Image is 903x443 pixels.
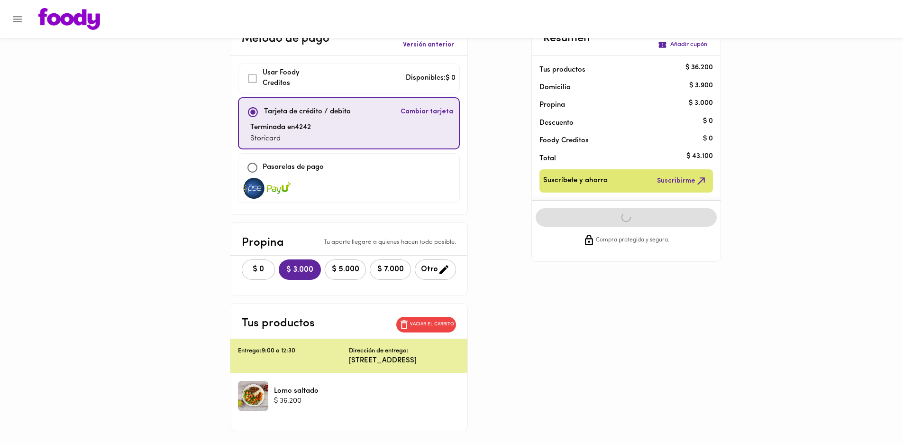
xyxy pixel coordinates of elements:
p: Tus productos [539,65,698,75]
span: Suscríbete y ahorra [543,175,608,187]
span: Otro [421,264,450,276]
p: Añadir cupón [670,40,707,49]
p: Propina [539,100,698,110]
p: Vaciar el carrito [410,321,454,328]
p: Disponibles: $ 0 [406,73,456,84]
p: Total [539,154,698,164]
p: Tarjeta de crédito / debito [264,107,351,118]
button: Menu [6,8,29,31]
p: $ 0 [703,134,713,144]
p: Tus productos [242,315,315,332]
button: $ 5.000 [325,259,366,280]
p: Usar Foody Creditos [263,68,328,89]
span: $ 3.000 [286,266,313,275]
p: Entrega: 9:00 a 12:30 [238,347,349,356]
button: $ 7.000 [370,259,411,280]
span: Versión anterior [403,40,454,50]
button: Otro [415,259,456,280]
p: Foody Creditos [539,136,698,146]
p: Storicard [250,134,311,145]
p: $ 43.100 [686,152,713,162]
p: Propina [242,234,284,251]
p: $ 3.000 [689,98,713,108]
img: visa [242,178,266,199]
p: $ 36.200 [274,396,319,406]
p: Descuento [539,118,574,128]
span: $ 5.000 [331,265,360,274]
p: Dirección de entrega: [349,347,409,356]
p: [STREET_ADDRESS] [349,356,460,366]
p: $ 36.200 [685,63,713,73]
span: Suscribirme [657,175,707,187]
button: Versión anterior [401,38,456,52]
span: $ 7.000 [376,265,405,274]
p: Tu aporte llegará a quienes hacen todo posible. [324,238,456,247]
button: Suscribirme [655,173,709,189]
p: Terminada en 4242 [250,122,311,133]
p: Pasarelas de pago [263,162,324,173]
div: Lomo saltado [238,381,268,411]
button: $ 0 [242,259,275,280]
button: Añadir cupón [656,38,709,51]
button: $ 3.000 [279,259,321,280]
span: Compra protegida y segura. [596,236,669,245]
p: Lomo saltado [274,386,319,396]
p: Resumen [543,30,590,47]
p: Método de pago [242,30,329,47]
p: Domicilio [539,83,571,92]
button: Cambiar tarjeta [399,102,455,122]
p: $ 0 [703,116,713,126]
iframe: Messagebird Livechat Widget [848,388,894,434]
span: Cambiar tarjeta [401,107,453,117]
img: logo.png [38,8,100,30]
img: visa [267,178,291,199]
button: Vaciar el carrito [396,317,456,332]
span: $ 0 [248,265,269,274]
p: $ 3.900 [689,81,713,91]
